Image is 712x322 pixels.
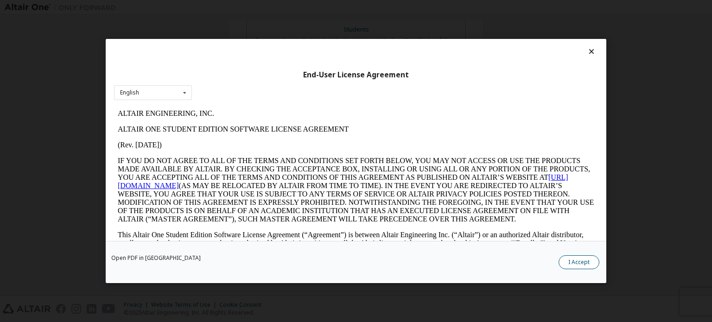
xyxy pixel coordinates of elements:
p: This Altair One Student Edition Software License Agreement (“Agreement”) is between Altair Engine... [4,125,480,158]
a: [URL][DOMAIN_NAME] [4,68,454,84]
p: ALTAIR ONE STUDENT EDITION SOFTWARE LICENSE AGREEMENT [4,19,480,28]
div: English [120,90,139,95]
p: ALTAIR ENGINEERING, INC. [4,4,480,12]
button: I Accept [559,255,599,269]
div: End-User License Agreement [114,70,598,80]
a: Open PDF in [GEOGRAPHIC_DATA] [111,255,201,261]
p: IF YOU DO NOT AGREE TO ALL OF THE TERMS AND CONDITIONS SET FORTH BELOW, YOU MAY NOT ACCESS OR USE... [4,51,480,118]
p: (Rev. [DATE]) [4,35,480,44]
